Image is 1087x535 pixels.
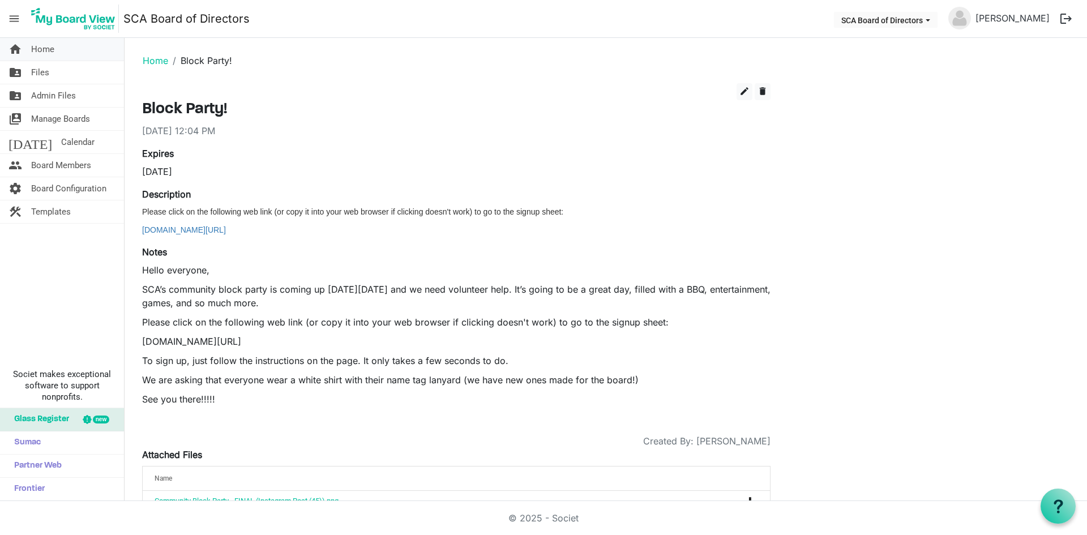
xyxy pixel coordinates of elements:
p: We are asking that everyone wear a white shirt with their name tag lanyard (we have new ones made... [142,373,771,387]
img: no-profile-picture.svg [948,7,971,29]
label: Expires [142,147,174,160]
span: edit [739,86,750,96]
span: Frontier [8,478,45,500]
span: Created By: [PERSON_NAME] [643,434,771,448]
button: SCA Board of Directors dropdownbutton [834,12,938,28]
span: settings [8,177,22,200]
p: Please click on the following web link (or copy it into your web browser if clicking doesn't work... [142,315,771,329]
a: My Board View Logo [28,5,123,33]
label: Notes [142,245,167,259]
span: home [8,38,22,61]
button: logout [1054,7,1078,31]
p: To sign up, just follow the instructions on the page. It only takes a few seconds to do. [142,354,771,367]
div: new [93,416,109,423]
span: people [8,154,22,177]
img: My Board View Logo [28,5,119,33]
span: Calendar [61,131,95,153]
label: Description [142,187,191,201]
span: Glass Register [8,408,69,431]
button: edit [737,83,752,100]
span: menu [3,8,25,29]
span: Manage Boards [31,108,90,130]
td: Community Block Party - FINAL (Instagram Post (45)).png is template cell column header Name [143,491,699,511]
span: Please click on the following web link (or copy it into your web browser if clicking doesn't work... [142,207,563,216]
li: Block Party! [168,54,232,67]
p: See you there!!!!! [142,392,771,406]
span: Home [31,38,54,61]
span: Files [31,61,49,84]
span: Board Configuration [31,177,106,200]
p: Hello everyone, [142,263,771,277]
span: folder_shared [8,61,22,84]
span: Templates [31,200,71,223]
span: Name [155,474,172,482]
td: is Command column column header [699,491,770,511]
p: [DOMAIN_NAME][URL] [142,335,771,348]
p: SCA’s community block party is coming up [DATE][DATE] and we need volunteer help. It’s going to b... [142,283,771,310]
a: © 2025 - Societ [508,512,579,524]
h3: Block Party! [142,100,771,119]
a: Community Block Party - FINAL (Instagram Post (45)).png [155,497,339,505]
span: folder_shared [8,84,22,107]
span: Partner Web [8,455,62,477]
span: Admin Files [31,84,76,107]
div: [DATE] 12:04 PM [142,124,771,138]
label: Attached Files [142,448,202,461]
span: [DATE] [8,131,52,153]
a: [PERSON_NAME] [971,7,1054,29]
a: SCA Board of Directors [123,7,250,30]
span: Board Members [31,154,91,177]
button: Download [742,493,758,509]
span: delete [758,86,768,96]
span: Societ makes exceptional software to support nonprofits. [5,369,119,403]
button: delete [755,83,771,100]
a: Home [143,55,168,66]
span: Sumac [8,431,41,454]
a: [DOMAIN_NAME][URL] [142,225,226,234]
span: switch_account [8,108,22,130]
div: [DATE] [142,165,448,178]
span: construction [8,200,22,223]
